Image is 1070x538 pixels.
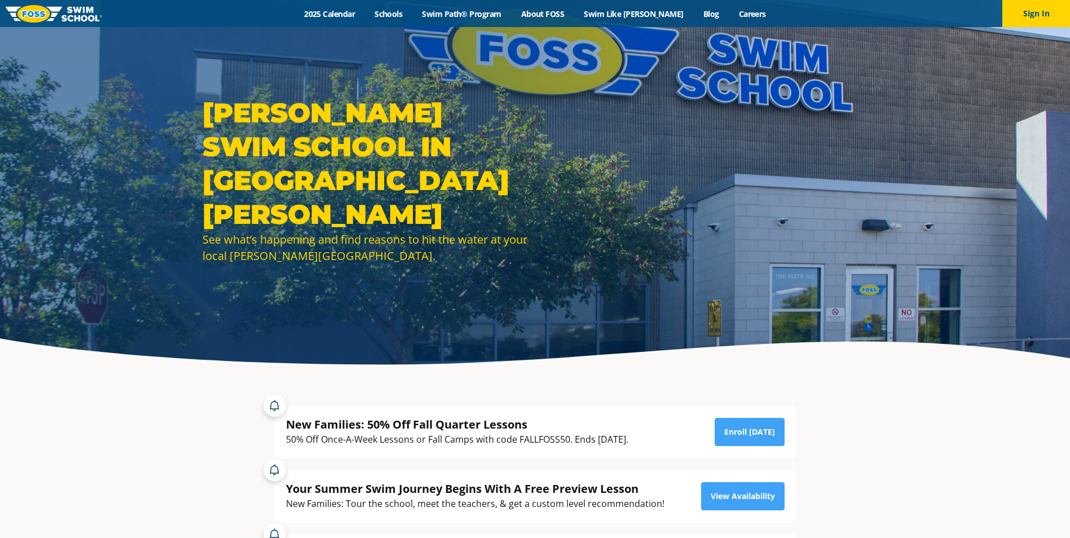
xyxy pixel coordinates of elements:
[693,8,729,19] a: Blog
[6,5,102,23] img: FOSS Swim School Logo
[365,8,412,19] a: Schools
[294,8,365,19] a: 2025 Calendar
[574,8,694,19] a: Swim Like [PERSON_NAME]
[286,432,628,447] div: 50% Off Once-A-Week Lessons or Fall Camps with code FALLFOSS50. Ends [DATE].
[286,481,664,496] div: Your Summer Swim Journey Begins With A Free Preview Lesson
[202,231,530,264] div: See what’s happening and find reasons to hit the water at your local [PERSON_NAME][GEOGRAPHIC_DATA].
[511,8,574,19] a: About FOSS
[202,96,530,231] h1: [PERSON_NAME] Swim School in [GEOGRAPHIC_DATA][PERSON_NAME]
[729,8,776,19] a: Careers
[286,417,628,432] div: New Families: 50% Off Fall Quarter Lessons
[286,496,664,511] div: New Families: Tour the school, meet the teachers, & get a custom level recommendation!
[715,418,785,446] a: Enroll [DATE]
[412,8,511,19] a: Swim Path® Program
[701,482,785,510] a: View Availability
